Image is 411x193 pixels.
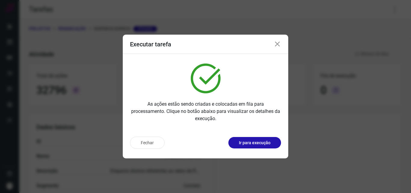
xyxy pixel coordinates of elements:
p: As ações estão sendo criadas e colocadas em fila para processamento. Clique no botão abaixo para ... [130,101,281,122]
img: verified.svg [191,64,221,93]
p: Ir para execução [239,140,270,146]
button: Fechar [130,137,165,149]
button: Ir para execução [228,137,281,148]
h3: Executar tarefa [130,41,171,48]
